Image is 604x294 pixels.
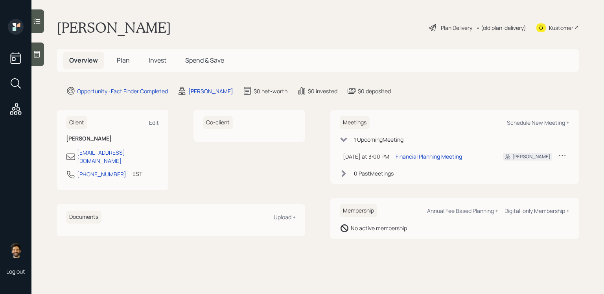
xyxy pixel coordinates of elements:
[340,116,370,129] h6: Meetings
[358,87,391,95] div: $0 deposited
[188,87,233,95] div: [PERSON_NAME]
[427,207,498,214] div: Annual Fee Based Planning +
[66,135,159,142] h6: [PERSON_NAME]
[66,116,87,129] h6: Client
[66,211,101,224] h6: Documents
[505,207,569,214] div: Digital-only Membership +
[77,148,159,165] div: [EMAIL_ADDRESS][DOMAIN_NAME]
[149,119,159,126] div: Edit
[117,56,130,65] span: Plan
[308,87,337,95] div: $0 invested
[6,268,25,275] div: Log out
[512,153,551,160] div: [PERSON_NAME]
[354,169,394,178] div: 0 Past Meeting s
[351,224,407,232] div: No active membership
[8,242,24,258] img: eric-schwartz-headshot.png
[77,170,126,178] div: [PHONE_NUMBER]
[57,19,171,36] h1: [PERSON_NAME]
[185,56,224,65] span: Spend & Save
[77,87,168,95] div: Opportunity · Fact Finder Completed
[149,56,166,65] span: Invest
[507,119,569,126] div: Schedule New Meeting +
[274,213,296,221] div: Upload +
[69,56,98,65] span: Overview
[203,116,233,129] h6: Co-client
[343,152,389,161] div: [DATE] at 3:00 PM
[340,204,377,217] h6: Membership
[396,152,462,161] div: Financial Planning Meeting
[549,24,573,32] div: Kustomer
[354,135,403,144] div: 1 Upcoming Meeting
[476,24,526,32] div: • (old plan-delivery)
[441,24,472,32] div: Plan Delivery
[133,170,142,178] div: EST
[254,87,287,95] div: $0 net-worth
